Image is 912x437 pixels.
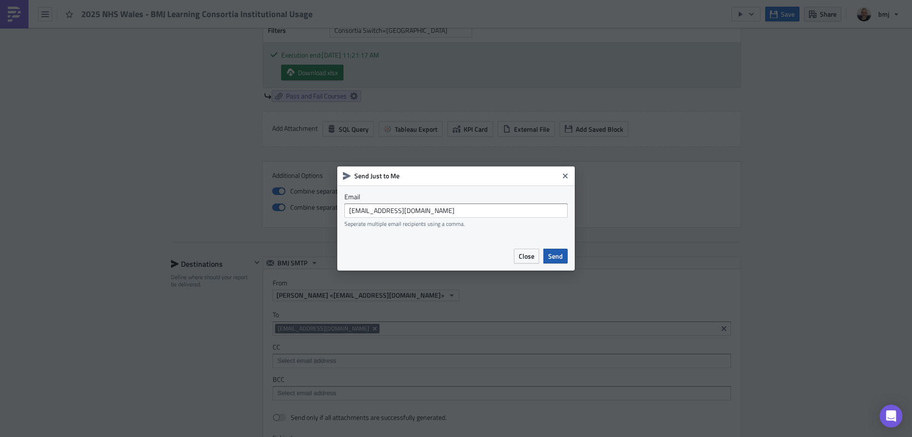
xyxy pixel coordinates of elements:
span: Close [519,251,534,261]
label: Email [344,193,568,201]
h6: Send Just to Me [354,172,559,180]
button: Send [543,249,568,263]
div: Seperate multiple email recipients using a comma. [344,220,568,227]
button: Close [558,169,572,183]
div: Open Intercom Messenger [880,405,902,427]
body: Rich Text Area. Press ALT-0 for help. [4,4,454,11]
button: Close [514,249,539,263]
span: Send [548,251,563,261]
